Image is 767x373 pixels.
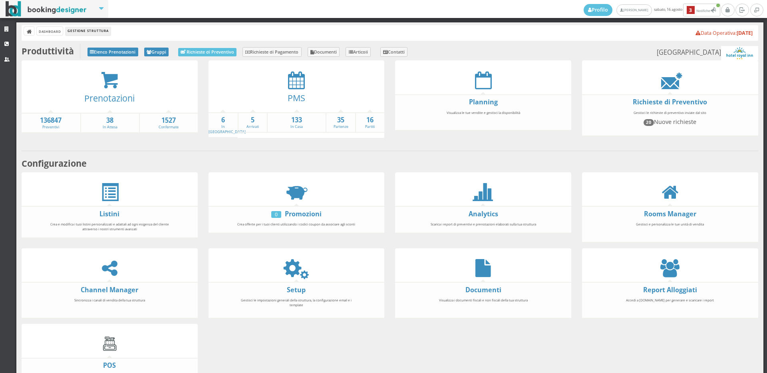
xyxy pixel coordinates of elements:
[45,294,174,315] div: Sincronizza i canali di vendita della tua struttura
[81,285,138,294] a: Channel Manager
[84,92,135,104] a: Prenotazioni
[99,209,119,218] a: Listini
[616,4,652,16] a: [PERSON_NAME]
[643,285,697,294] a: Report Alloggiati
[356,116,384,125] strong: 16
[6,1,87,17] img: BookingDesigner.com
[605,294,735,315] div: Accedi a [DOMAIN_NAME] per generare e scaricare i report
[101,335,119,353] img: cash-register.gif
[695,30,753,36] a: Data Operativa:[DATE]
[346,47,371,57] a: Articoli
[209,116,238,125] strong: 6
[584,4,721,16] span: sabato, 16 agosto
[87,48,138,56] a: Elenco Prenotazioni
[609,118,731,126] h4: Nuove richieste
[22,158,87,169] b: Configurazione
[683,4,720,16] button: 3Notifiche
[326,116,355,125] strong: 35
[103,361,116,370] a: POS
[469,98,498,106] a: Planning
[657,46,758,60] small: [GEOGRAPHIC_DATA]
[419,218,548,230] div: Scarica i report di preventivi e prenotazioni elaborati sulla tua struttura
[22,116,80,125] strong: 136847
[238,116,267,125] strong: 5
[605,218,735,239] div: Gestisci e personalizza le tue unità di vendita
[469,209,498,218] a: Analytics
[22,116,80,130] a: 136847Preventivi
[356,116,384,130] a: 16Partiti
[584,4,612,16] a: Profilo
[268,116,326,125] strong: 133
[37,27,63,35] a: Dashboard
[178,48,236,56] a: Richieste di Preventivo
[419,294,548,315] div: Visualizza i documenti fiscali e non fiscali della tua struttura
[644,119,654,126] span: 20
[737,30,753,36] b: [DATE]
[144,48,169,56] a: Gruppi
[287,285,306,294] a: Setup
[419,107,548,128] div: Visualizza le tue vendite e gestisci la disponibilità
[633,98,707,106] a: Richieste di Preventivo
[308,47,340,57] a: Documenti
[605,107,735,133] div: Gestisci le richieste di preventivo inviate dal sito
[465,285,501,294] a: Documenti
[288,92,305,104] a: PMS
[721,46,758,60] img: ea773b7e7d3611ed9c9d0608f5526cb6.png
[271,211,281,218] div: 0
[644,209,696,218] a: Rooms Manager
[242,47,302,57] a: Richieste di Pagamento
[81,116,139,130] a: 38In Attesa
[326,116,355,130] a: 35Partenze
[22,45,74,57] b: Produttività
[209,116,246,134] a: 6In [GEOGRAPHIC_DATA]
[232,218,361,230] div: Crea offerte per i tuoi clienti utilizzando i codici coupon da associare agli sconti
[81,116,139,125] strong: 38
[45,218,174,235] div: Crea e modifica i tuoi listini personalizzati e adattali ad ogni esigenza del cliente attraverso ...
[285,209,322,218] a: Promozioni
[268,116,326,130] a: 133In Casa
[687,6,695,14] b: 3
[140,116,198,125] strong: 1527
[380,47,408,57] a: Contatti
[140,116,198,130] a: 1527Confermate
[238,116,267,130] a: 5Arrivati
[232,294,361,315] div: Gestisci le impostazioni generali della struttura, la configurazione email e i template
[66,27,110,36] li: Gestione Struttura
